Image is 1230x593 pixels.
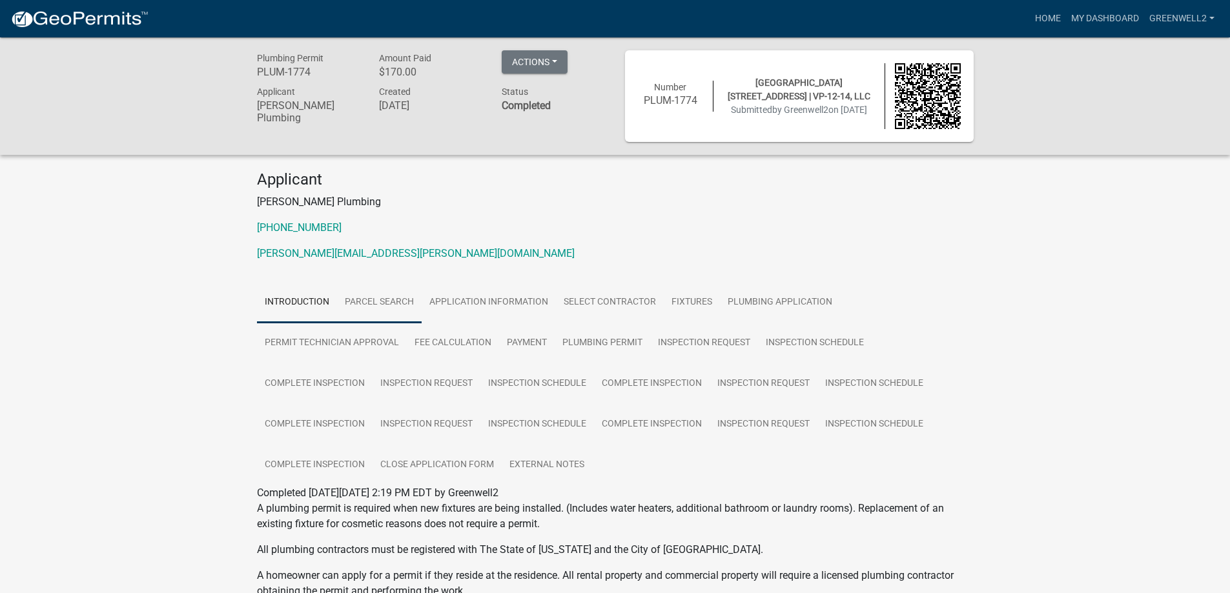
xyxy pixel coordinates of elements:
span: Amount Paid [379,53,431,63]
a: Greenwell2 [1144,6,1220,31]
a: Complete Inspection [594,404,710,445]
a: Inspection Schedule [480,363,594,405]
a: Complete Inspection [594,363,710,405]
h6: PLUM-1774 [638,94,704,106]
a: Inspection Schedule [817,404,931,445]
span: Plumbing Permit [257,53,323,63]
span: by Greenwell2 [772,105,828,115]
span: Created [379,86,411,97]
button: Actions [502,50,568,74]
strong: Completed [502,99,551,112]
h4: Applicant [257,170,974,189]
p: All plumbing contractors must be registered with The State of [US_STATE] and the City of [GEOGRAP... [257,542,974,558]
a: Parcel search [337,282,422,323]
a: [PHONE_NUMBER] [257,221,342,234]
a: Inspection Schedule [817,363,931,405]
span: Submitted on [DATE] [731,105,867,115]
a: Inspection Schedule [758,323,872,364]
span: Applicant [257,86,295,97]
p: [PERSON_NAME] Plumbing [257,194,974,210]
span: Status [502,86,528,97]
span: Completed [DATE][DATE] 2:19 PM EDT by Greenwell2 [257,487,498,499]
a: Fixtures [664,282,720,323]
a: Complete Inspection [257,445,373,486]
a: Close Application Form [373,445,502,486]
a: Payment [499,323,555,364]
a: Inspection Request [650,323,758,364]
h6: [PERSON_NAME] Plumbing [257,99,360,124]
h6: [DATE] [379,99,482,112]
a: External Notes [502,445,592,486]
a: Introduction [257,282,337,323]
a: Inspection Schedule [480,404,594,445]
a: Inspection Request [373,363,480,405]
h6: $170.00 [379,66,482,78]
a: Select contractor [556,282,664,323]
a: Complete Inspection [257,363,373,405]
a: Complete Inspection [257,404,373,445]
a: Inspection Request [710,404,817,445]
a: [PERSON_NAME][EMAIL_ADDRESS][PERSON_NAME][DOMAIN_NAME] [257,247,575,259]
a: Plumbing Application [720,282,840,323]
a: My Dashboard [1066,6,1144,31]
a: Home [1030,6,1066,31]
a: Inspection Request [710,363,817,405]
img: QR code [895,63,961,129]
p: A plumbing permit is required when new fixtures are being installed. (Includes water heaters, add... [257,501,974,532]
a: Fee Calculation [407,323,499,364]
h6: PLUM-1774 [257,66,360,78]
span: [GEOGRAPHIC_DATA][STREET_ADDRESS] | VP-12-14, LLC [728,77,870,101]
a: Inspection Request [373,404,480,445]
a: Permit Technician Approval [257,323,407,364]
span: Number [654,82,686,92]
a: Application Information [422,282,556,323]
a: Plumbing Permit [555,323,650,364]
